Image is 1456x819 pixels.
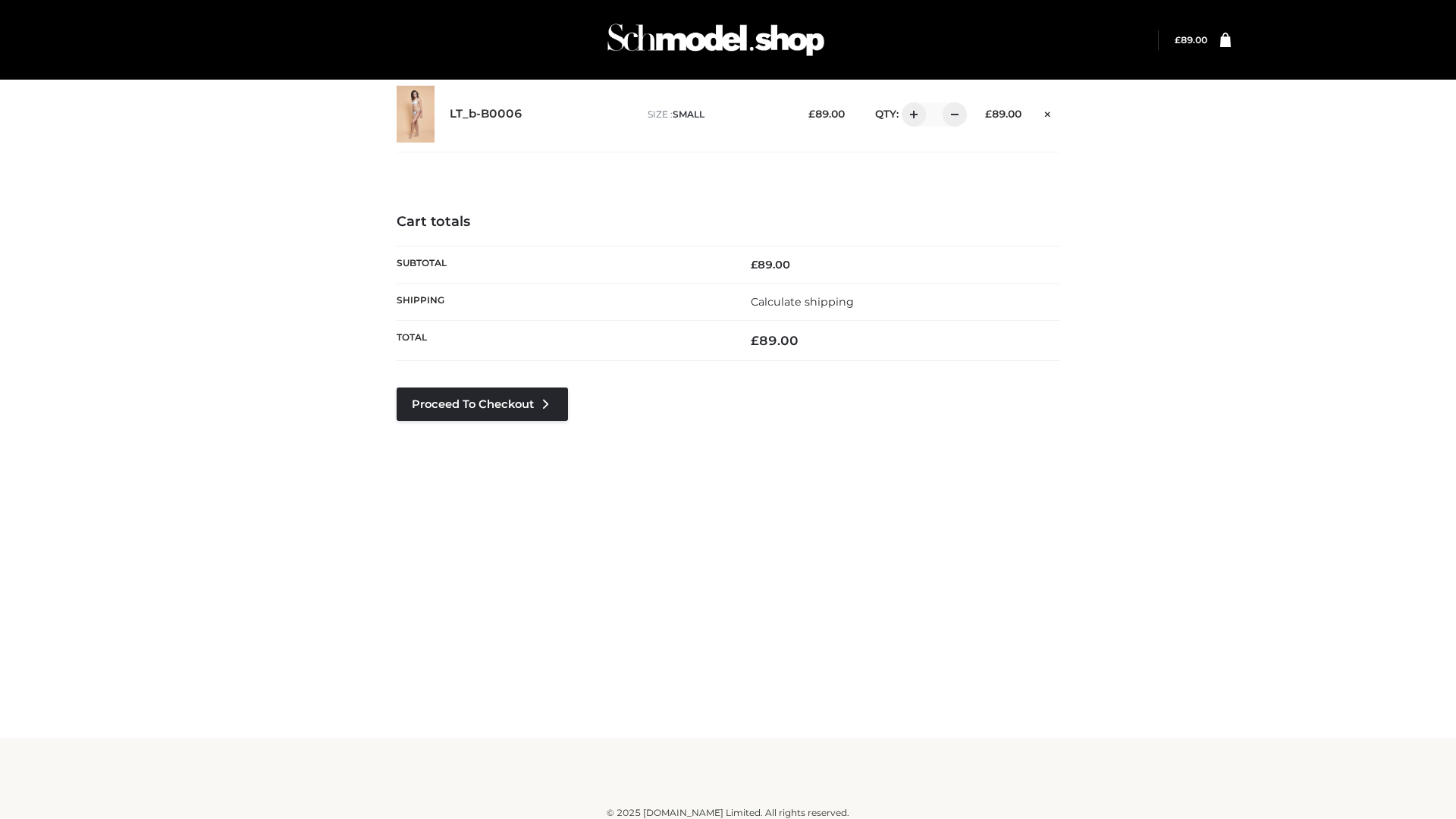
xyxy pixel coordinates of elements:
bdi: 89.00 [751,333,799,348]
a: Calculate shipping [751,295,854,309]
span: £ [1175,34,1181,45]
bdi: 89.00 [808,108,845,120]
h4: Cart totals [397,214,1059,231]
bdi: 89.00 [985,108,1021,120]
img: Schmodel Admin 964 [602,10,830,70]
p: size : [648,108,785,121]
bdi: 89.00 [751,258,790,271]
a: £89.00 [1175,34,1207,45]
bdi: 89.00 [1175,34,1207,45]
a: Remove this item [1037,102,1059,122]
span: £ [808,108,815,120]
span: SMALL [673,108,704,120]
div: QTY: [860,102,962,127]
th: Subtotal [397,246,728,283]
span: £ [985,108,992,120]
th: Shipping [397,283,728,320]
span: £ [751,258,758,271]
a: Proceed to Checkout [397,388,568,421]
th: Total [397,321,728,361]
span: £ [751,333,759,348]
a: LT_b-B0006 [450,107,522,121]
